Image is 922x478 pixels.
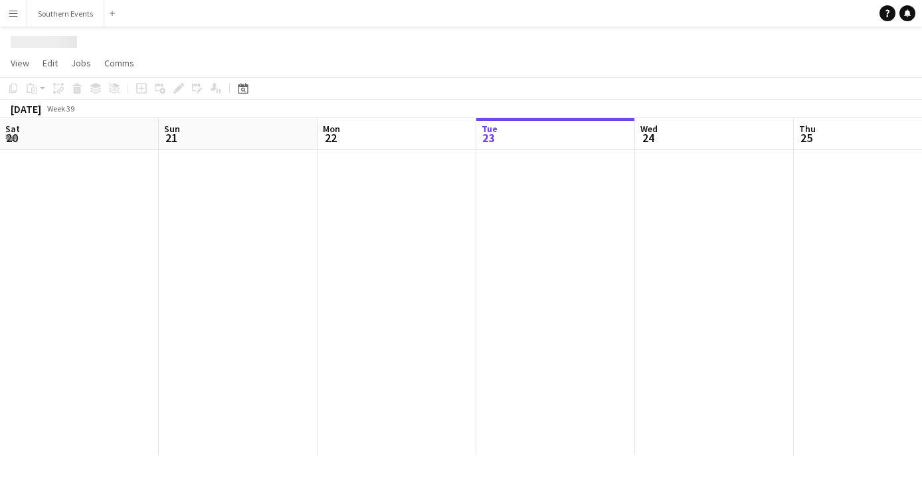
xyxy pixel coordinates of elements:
a: Edit [37,54,63,72]
span: Sat [5,123,20,135]
span: Tue [482,123,498,135]
span: 23 [480,130,498,145]
span: 24 [638,130,658,145]
span: 21 [162,130,180,145]
span: 25 [797,130,816,145]
span: Thu [799,123,816,135]
div: [DATE] [11,102,41,116]
span: Wed [640,123,658,135]
span: Mon [323,123,340,135]
span: Sun [164,123,180,135]
span: View [11,57,29,69]
span: Week 39 [44,104,77,114]
a: Comms [99,54,139,72]
button: Southern Events [27,1,104,27]
span: Jobs [71,57,91,69]
span: Comms [104,57,134,69]
a: Jobs [66,54,96,72]
a: View [5,54,35,72]
span: 22 [321,130,340,145]
span: Edit [43,57,58,69]
span: 20 [3,130,20,145]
